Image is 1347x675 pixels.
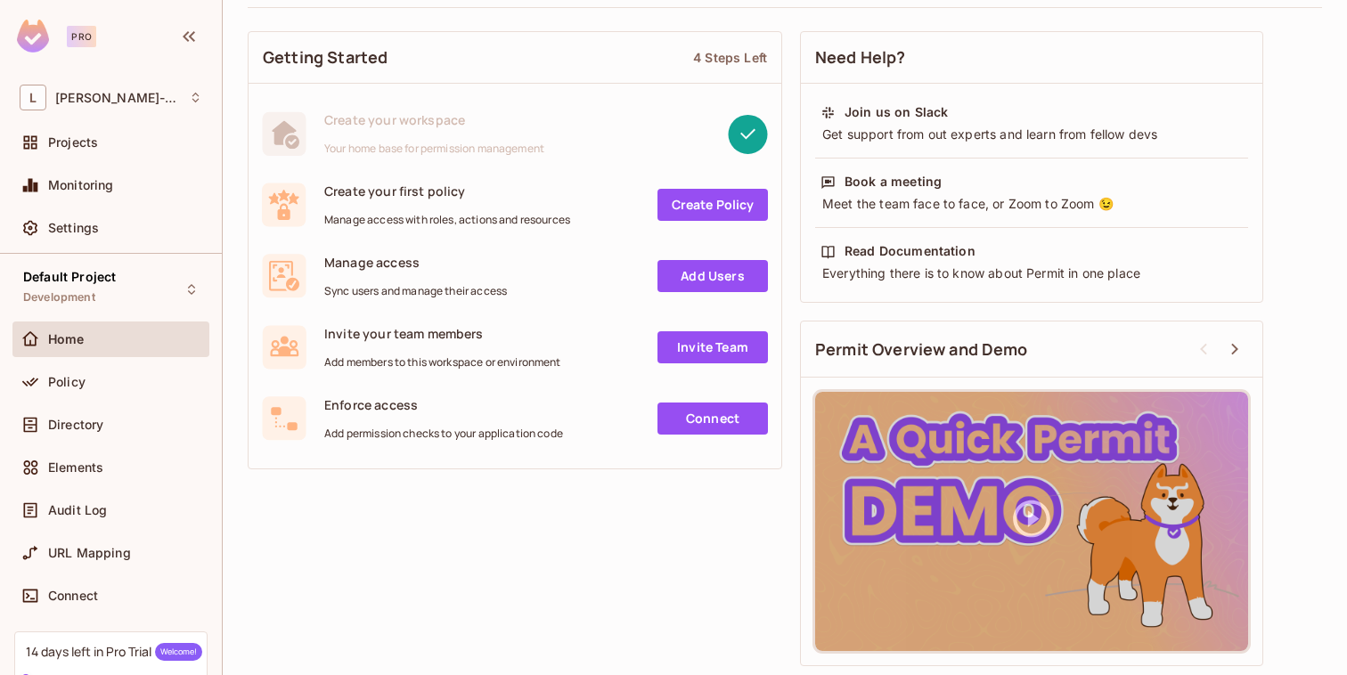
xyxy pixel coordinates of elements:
div: 4 Steps Left [693,49,767,66]
span: Policy [48,375,86,389]
span: Enforce access [324,396,563,413]
span: Directory [48,418,103,432]
span: Add members to this workspace or environment [324,355,561,370]
a: Create Policy [657,189,768,221]
div: 14 days left in Pro Trial [26,643,202,661]
span: Home [48,332,85,346]
span: Default Project [23,270,116,284]
span: Development [23,290,95,305]
span: URL Mapping [48,546,131,560]
span: Connect [48,589,98,603]
span: Monitoring [48,178,114,192]
div: Meet the team face to face, or Zoom to Zoom 😉 [820,195,1243,213]
a: Invite Team [657,331,768,363]
span: Manage access with roles, actions and resources [324,213,570,227]
div: Read Documentation [845,242,976,260]
span: Settings [48,221,99,235]
span: Sync users and manage their access [324,284,507,298]
div: Join us on Slack [845,103,948,121]
img: SReyMgAAAABJRU5ErkJggg== [17,20,49,53]
div: Get support from out experts and learn from fellow devs [820,126,1243,143]
span: Invite your team members [324,325,561,342]
div: Pro [67,26,96,47]
span: Create your workspace [324,111,544,128]
a: Add Users [657,260,768,292]
div: Book a meeting [845,173,942,191]
span: Getting Started [263,46,388,69]
span: Create your first policy [324,183,570,199]
span: Projects [48,135,98,150]
span: Manage access [324,254,507,271]
span: Elements [48,460,103,475]
span: Audit Log [48,503,107,517]
span: Need Help? [815,46,906,69]
span: Workspace: Luis-833 [55,91,180,105]
div: Everything there is to know about Permit in one place [820,264,1243,282]
span: Your home base for permission management [324,142,544,156]
span: Add permission checks to your application code [324,427,563,441]
span: L [20,85,46,110]
a: Connect [657,403,768,435]
span: Welcome! [155,643,202,661]
span: Permit Overview and Demo [815,338,1028,361]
